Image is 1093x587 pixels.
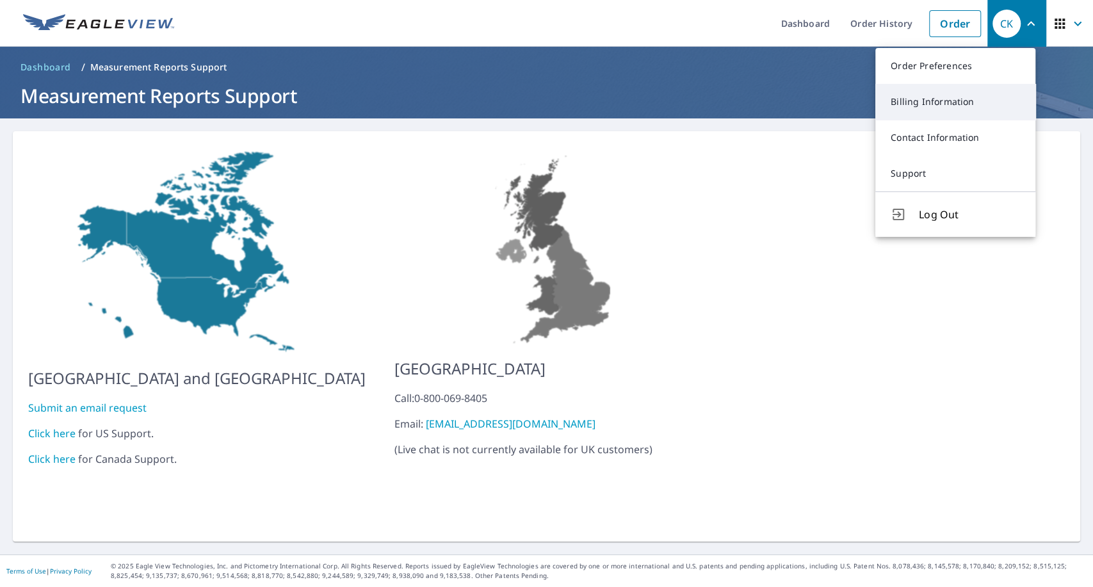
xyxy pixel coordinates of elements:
a: Order Preferences [875,48,1035,84]
a: Submit an email request [28,401,147,415]
img: US-MAP [28,147,366,357]
p: | [6,567,92,575]
img: US-MAP [394,147,717,347]
p: [GEOGRAPHIC_DATA] [394,357,717,380]
div: CK [992,10,1021,38]
p: Measurement Reports Support [90,61,227,74]
span: Log Out [919,207,1020,222]
a: Contact Information [875,120,1035,156]
a: Order [929,10,981,37]
p: ( Live chat is not currently available for UK customers ) [394,390,717,457]
div: Email: [394,416,717,431]
a: Dashboard [15,57,76,77]
div: for Canada Support. [28,451,366,467]
div: for US Support. [28,426,366,441]
img: EV Logo [23,14,174,33]
nav: breadcrumb [15,57,1078,77]
p: [GEOGRAPHIC_DATA] and [GEOGRAPHIC_DATA] [28,367,366,390]
button: Log Out [875,191,1035,237]
div: Call: 0-800-069-8405 [394,390,717,406]
a: Support [875,156,1035,191]
a: Terms of Use [6,567,46,575]
li: / [81,60,85,75]
span: Dashboard [20,61,71,74]
a: [EMAIL_ADDRESS][DOMAIN_NAME] [426,417,595,431]
a: Click here [28,452,76,466]
p: © 2025 Eagle View Technologies, Inc. and Pictometry International Corp. All Rights Reserved. Repo... [111,561,1087,581]
h1: Measurement Reports Support [15,83,1078,109]
a: Click here [28,426,76,440]
a: Billing Information [875,84,1035,120]
a: Privacy Policy [50,567,92,575]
